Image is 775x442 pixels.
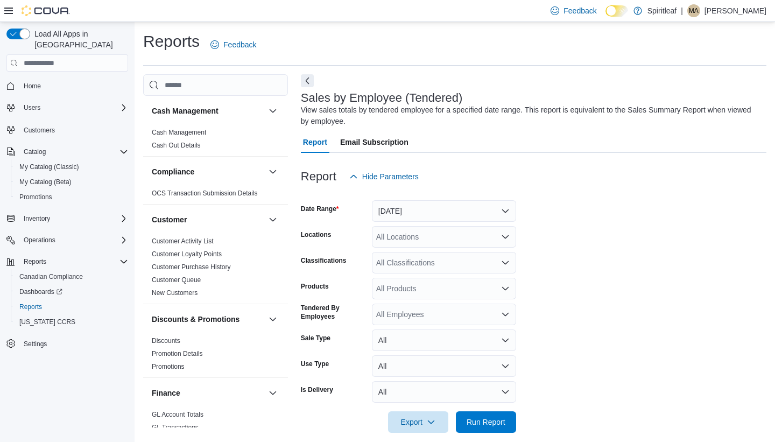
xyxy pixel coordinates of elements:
span: My Catalog (Beta) [15,176,128,188]
button: Next [301,74,314,87]
span: Washington CCRS [15,315,128,328]
h3: Report [301,170,336,183]
span: Hide Parameters [362,171,419,182]
button: Discounts & Promotions [152,314,264,325]
div: Compliance [143,187,288,204]
span: GL Account Totals [152,410,203,419]
button: Open list of options [501,310,510,319]
button: Compliance [266,165,279,178]
h3: Compliance [152,166,194,177]
a: Promotions [152,363,185,370]
span: Promotion Details [152,349,203,358]
button: Home [2,78,132,94]
div: Mark A [687,4,700,17]
a: Home [19,80,45,93]
button: All [372,381,516,403]
button: [DATE] [372,200,516,222]
label: Tendered By Employees [301,304,368,321]
div: Cash Management [143,126,288,156]
span: Home [19,79,128,93]
button: Customer [152,214,264,225]
label: Is Delivery [301,385,333,394]
button: My Catalog (Classic) [11,159,132,174]
span: [US_STATE] CCRS [19,318,75,326]
span: Run Report [467,417,505,427]
h3: Finance [152,388,180,398]
span: Catalog [24,148,46,156]
button: My Catalog (Beta) [11,174,132,190]
span: GL Transactions [152,423,199,432]
a: Customer Queue [152,276,201,284]
a: Settings [19,338,51,350]
a: Reports [15,300,46,313]
span: Promotions [15,191,128,204]
span: Discounts [152,336,180,345]
a: [US_STATE] CCRS [15,315,80,328]
h1: Reports [143,31,200,52]
nav: Complex example [6,74,128,380]
span: Reports [24,257,46,266]
label: Products [301,282,329,291]
button: Catalog [19,145,50,158]
a: Promotion Details [152,350,203,357]
h3: Cash Management [152,106,219,116]
button: Open list of options [501,258,510,267]
button: All [372,355,516,377]
button: Cash Management [266,104,279,117]
h3: Discounts & Promotions [152,314,239,325]
span: Dashboards [19,287,62,296]
p: [PERSON_NAME] [704,4,766,17]
button: Open list of options [501,233,510,241]
a: Customer Activity List [152,237,214,245]
a: Promotions [15,191,57,204]
a: Customer Loyalty Points [152,250,222,258]
button: Operations [2,233,132,248]
span: Canadian Compliance [15,270,128,283]
button: Inventory [19,212,54,225]
button: Inventory [2,211,132,226]
button: Catalog [2,144,132,159]
span: My Catalog (Beta) [19,178,72,186]
a: New Customers [152,289,198,297]
span: Home [24,82,41,90]
button: Users [2,100,132,115]
span: Feedback [563,5,596,16]
a: Customers [19,124,59,137]
span: Promotions [19,193,52,201]
h3: Sales by Employee (Tendered) [301,92,463,104]
a: Customer Purchase History [152,263,231,271]
button: Reports [19,255,51,268]
span: Reports [19,255,128,268]
button: Reports [11,299,132,314]
label: Sale Type [301,334,330,342]
button: Cash Management [152,106,264,116]
span: Load All Apps in [GEOGRAPHIC_DATA] [30,29,128,50]
span: Report [303,131,327,153]
a: Cash Out Details [152,142,201,149]
span: Canadian Compliance [19,272,83,281]
span: My Catalog (Classic) [19,163,79,171]
span: Settings [24,340,47,348]
a: Feedback [206,34,260,55]
button: Promotions [11,190,132,205]
a: Discounts [152,337,180,345]
button: Customer [266,213,279,226]
p: | [681,4,683,17]
span: Cash Management [152,128,206,137]
a: OCS Transaction Submission Details [152,190,258,197]
div: Finance [143,408,288,438]
span: Customers [24,126,55,135]
a: Dashboards [15,285,67,298]
span: Customers [19,123,128,136]
button: Reports [2,254,132,269]
span: My Catalog (Classic) [15,160,128,173]
button: Discounts & Promotions [266,313,279,326]
span: Dashboards [15,285,128,298]
button: Compliance [152,166,264,177]
label: Classifications [301,256,347,265]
